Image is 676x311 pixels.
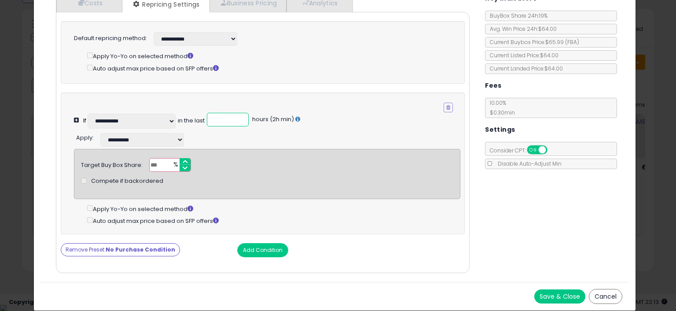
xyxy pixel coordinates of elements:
span: ON [528,146,539,154]
span: 10.00 % [485,99,515,116]
span: Avg. Win Price 24h: $64.00 [485,25,557,33]
div: Apply Yo-Yo on selected method [87,51,453,61]
span: hours (2h min) [251,115,294,123]
div: Apply Yo-Yo on selected method [87,204,460,214]
span: ( FBA ) [565,38,579,46]
div: : [76,131,94,142]
span: Current Landed Price: $64.00 [485,65,563,72]
span: $65.99 [545,38,579,46]
div: Auto adjust max price based on SFP offers [87,63,453,73]
div: Target Buy Box Share: [81,158,143,170]
span: $0.30 min [485,109,515,116]
span: Apply [76,133,92,142]
div: in the last [178,117,205,125]
div: Auto adjust max price based on SFP offers [87,215,460,226]
button: Cancel [589,289,622,304]
span: Disable Auto-Adjust Min [493,160,562,167]
button: Save & Close [534,289,585,304]
label: Default repricing method: [74,34,147,43]
span: Consider CPT: [485,147,559,154]
button: Add Condition [237,243,288,257]
h5: Fees [485,80,502,91]
span: BuyBox Share 24h: 19% [485,12,547,19]
strong: No Purchase Condition [106,246,175,253]
span: OFF [546,146,560,154]
i: Remove Condition [446,105,450,110]
span: Current Listed Price: $64.00 [485,52,558,59]
button: Remove Preset: [61,243,180,256]
span: % [168,159,182,172]
h5: Settings [485,124,515,135]
span: Current Buybox Price: [485,38,579,46]
span: Compete if backordered [91,177,163,185]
